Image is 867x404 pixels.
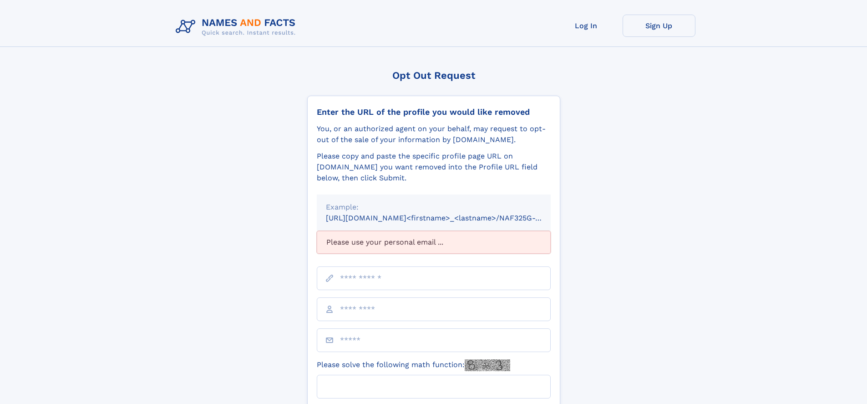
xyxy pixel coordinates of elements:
img: Logo Names and Facts [172,15,303,39]
a: Log In [550,15,623,37]
a: Sign Up [623,15,695,37]
div: Opt Out Request [307,70,560,81]
div: Please copy and paste the specific profile page URL on [DOMAIN_NAME] you want removed into the Pr... [317,151,551,184]
small: [URL][DOMAIN_NAME]<firstname>_<lastname>/NAF325G-xxxxxxxx [326,214,568,222]
div: Example: [326,202,542,213]
div: Enter the URL of the profile you would like removed [317,107,551,117]
div: Please use your personal email ... [317,231,551,254]
div: You, or an authorized agent on your behalf, may request to opt-out of the sale of your informatio... [317,123,551,145]
label: Please solve the following math function: [317,359,510,371]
